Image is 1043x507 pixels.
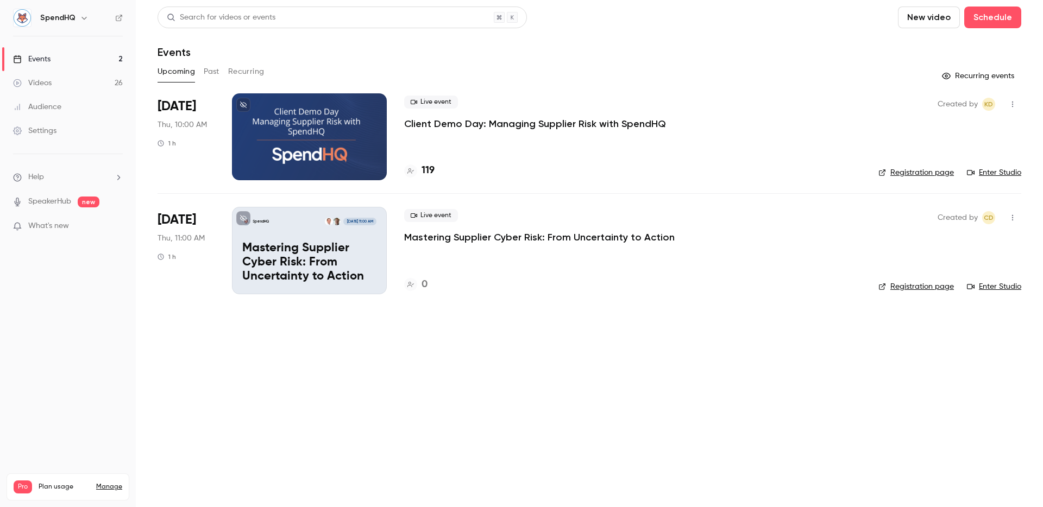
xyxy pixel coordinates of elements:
[967,281,1021,292] a: Enter Studio
[40,12,76,23] h6: SpendHQ
[13,125,56,136] div: Settings
[13,78,52,88] div: Videos
[964,7,1021,28] button: Schedule
[228,63,265,80] button: Recurring
[78,197,99,207] span: new
[404,231,675,244] a: Mastering Supplier Cyber Risk: From Uncertainty to Action
[404,117,666,130] a: Client Demo Day: Managing Supplier Risk with SpendHQ
[984,211,994,224] span: CD
[13,172,123,183] li: help-dropdown-opener
[878,167,954,178] a: Registration page
[967,167,1021,178] a: Enter Studio
[343,218,376,225] span: [DATE] 11:00 AM
[982,98,995,111] span: Kelly Divine
[938,98,978,111] span: Created by
[158,252,176,261] div: 1 h
[984,98,993,111] span: KD
[422,163,435,178] h4: 119
[158,98,196,115] span: [DATE]
[110,221,123,231] iframe: Noticeable Trigger
[242,242,376,283] p: Mastering Supplier Cyber Risk: From Uncertainty to Action
[422,277,428,292] h4: 0
[13,102,61,112] div: Audience
[39,483,90,491] span: Plan usage
[404,163,435,178] a: 119
[253,219,269,224] p: SpendHQ
[14,480,32,493] span: Pro
[898,7,960,28] button: New video
[232,207,387,294] a: Mastering Supplier Cyber Risk: From Uncertainty to ActionSpendHQWill McNeillPierre Laprée[DATE] 1...
[404,209,458,222] span: Live event
[28,220,69,232] span: What's new
[937,67,1021,85] button: Recurring events
[158,233,205,244] span: Thu, 11:00 AM
[404,277,428,292] a: 0
[158,63,195,80] button: Upcoming
[158,119,207,130] span: Thu, 10:00 AM
[938,211,978,224] span: Created by
[158,211,196,229] span: [DATE]
[158,207,215,294] div: Sep 11 Thu, 11:00 AM (America/New York)
[13,54,51,65] div: Events
[204,63,219,80] button: Past
[28,196,71,207] a: SpeakerHub
[158,46,191,59] h1: Events
[325,218,332,225] img: Pierre Laprée
[158,93,215,180] div: Aug 28 Thu, 10:00 AM (America/New York)
[158,139,176,148] div: 1 h
[14,9,31,27] img: SpendHQ
[982,211,995,224] span: Colin Daymude
[96,483,122,491] a: Manage
[878,281,954,292] a: Registration page
[333,218,341,225] img: Will McNeill
[167,12,275,23] div: Search for videos or events
[404,96,458,109] span: Live event
[28,172,44,183] span: Help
